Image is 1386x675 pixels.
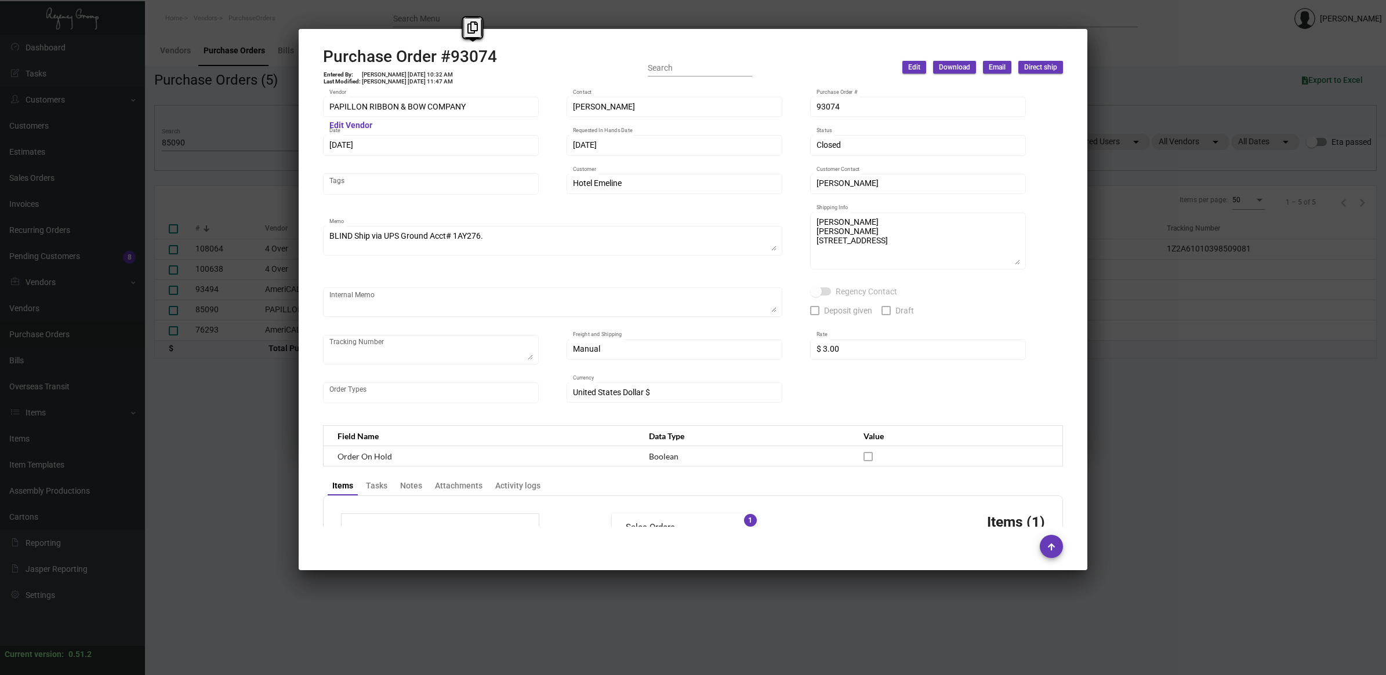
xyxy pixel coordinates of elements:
span: Draft [895,304,914,318]
button: Download [933,61,976,74]
td: Entered By: [323,71,361,78]
h2: Purchase Order #93074 [323,47,497,67]
span: Edit [908,63,920,72]
div: Activity logs [495,480,540,492]
span: Direct ship [1024,63,1057,72]
span: Manual [573,344,600,353]
td: Last Modified: [323,78,361,85]
div: Tasks [366,480,387,492]
i: Copy [467,21,478,34]
div: Current version: [5,648,64,661]
div: Notes [400,480,422,492]
td: $97.55 [466,526,527,540]
span: Order On Hold [338,451,392,461]
th: Data Type [637,426,852,446]
div: 0.51.2 [68,648,92,661]
button: Direct ship [1018,61,1063,74]
td: [PERSON_NAME] [DATE] 10:32 AM [361,71,453,78]
div: Attachments [435,480,482,492]
span: Download [939,63,970,72]
h3: Items (1) [987,513,1045,530]
span: Deposit given [824,304,872,318]
button: Edit [902,61,926,74]
mat-hint: Edit Vendor [329,121,372,130]
span: Closed [817,140,841,149]
span: Regency Contact [836,284,897,298]
mat-expansion-panel-header: Sales Orders [612,513,757,541]
td: Subtotal [353,526,466,540]
button: Email [983,61,1011,74]
th: Value [852,426,1062,446]
span: Boolean [649,451,679,461]
td: [PERSON_NAME] [DATE] 11:47 AM [361,78,453,85]
th: Field Name [324,426,638,446]
mat-panel-title: Sales Orders [626,521,729,534]
span: Email [989,63,1006,72]
div: Items [332,480,353,492]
